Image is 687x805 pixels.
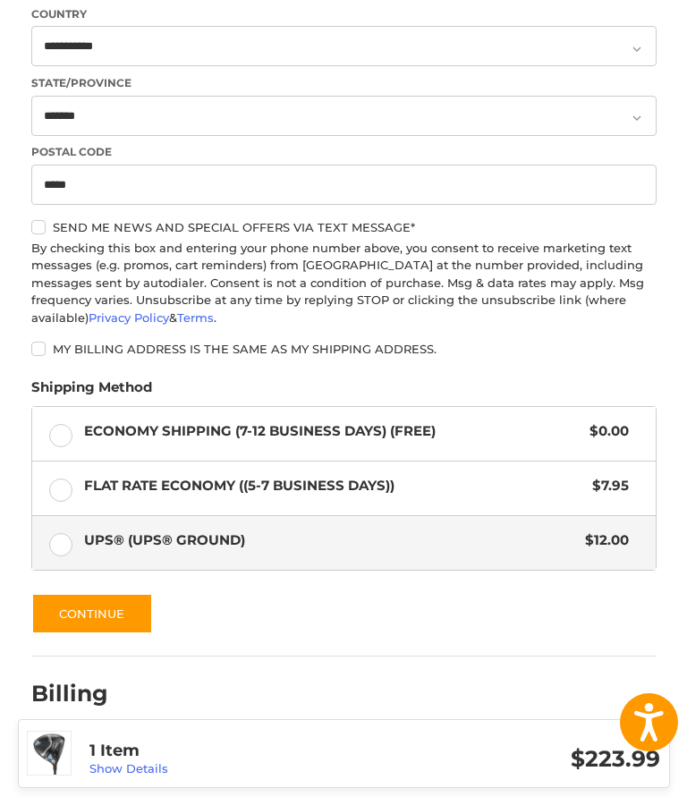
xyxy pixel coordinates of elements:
h2: Billing [31,680,136,708]
label: My billing address is the same as my shipping address. [31,342,657,356]
span: UPS® (UPS® Ground) [84,530,577,551]
label: Postal Code [31,144,657,160]
span: Flat Rate Economy ((5-7 Business Days)) [84,476,584,496]
span: $0.00 [581,421,630,442]
legend: Shipping Method [31,377,152,406]
img: Cobra Lady Aerojet Max Driver [28,732,71,775]
div: By checking this box and entering your phone number above, you consent to receive marketing text ... [31,240,657,327]
label: Country [31,6,657,22]
span: $7.95 [584,476,630,496]
label: State/Province [31,75,657,91]
button: Continue [31,593,153,634]
h3: 1 Item [89,741,375,761]
a: Show Details [89,761,168,775]
a: Privacy Policy [89,310,169,325]
span: Economy Shipping (7-12 Business Days) (Free) [84,421,581,442]
label: Send me news and special offers via text message* [31,220,657,234]
span: $12.00 [577,530,630,551]
h3: $223.99 [375,745,660,773]
a: Terms [177,310,214,325]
